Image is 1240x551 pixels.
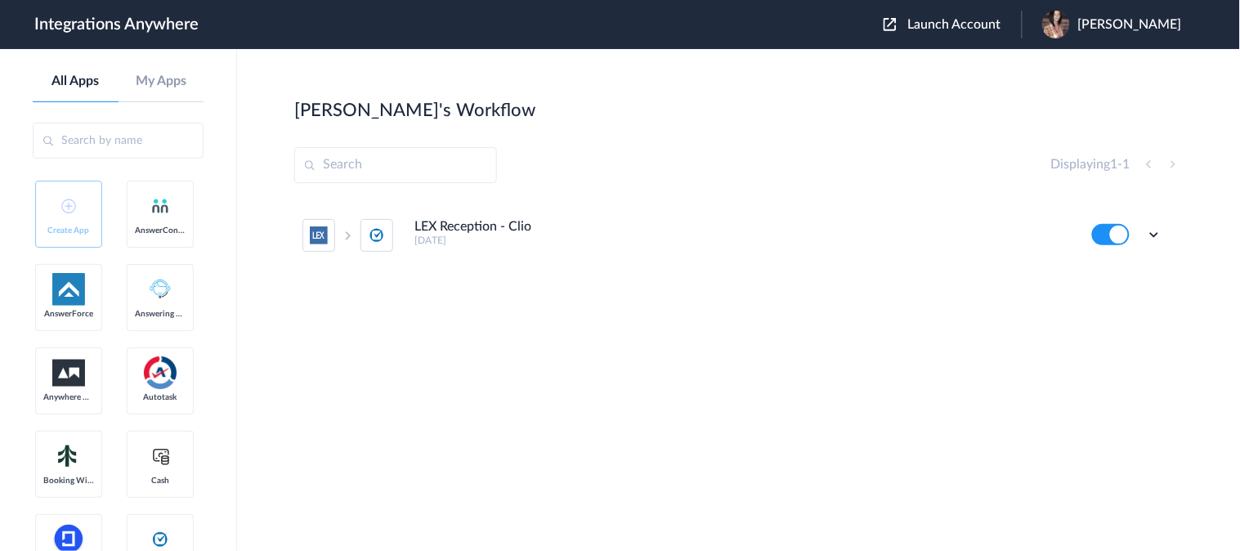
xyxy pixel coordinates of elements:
[33,74,119,89] a: All Apps
[52,360,85,387] img: aww.png
[1051,157,1130,172] h4: Displaying -
[1078,17,1182,33] span: [PERSON_NAME]
[34,15,199,34] h1: Integrations Anywhere
[294,100,535,121] h2: [PERSON_NAME]'s Workflow
[1111,158,1118,171] span: 1
[150,196,170,216] img: answerconnect-logo.svg
[43,392,94,402] span: Anywhere Works
[144,273,177,306] img: Answering_service.png
[43,226,94,235] span: Create App
[135,226,186,235] span: AnswerConnect
[52,273,85,306] img: af-app-logo.svg
[414,235,1070,246] h5: [DATE]
[43,476,94,486] span: Booking Widget
[150,446,171,466] img: cash-logo.svg
[884,18,897,31] img: launch-acct-icon.svg
[135,392,186,402] span: Autotask
[144,356,177,389] img: autotask.png
[33,123,204,159] input: Search by name
[119,74,204,89] a: My Apps
[150,530,170,549] img: clio-logo.svg
[908,18,1001,31] span: Launch Account
[884,17,1022,33] button: Launch Account
[52,441,85,471] img: Setmore_Logo.svg
[1042,11,1070,38] img: received-411653253360191.jpeg
[414,219,531,235] h4: LEX Reception - Clio
[43,309,94,319] span: AnswerForce
[135,309,186,319] span: Answering Service
[1123,158,1130,171] span: 1
[61,199,76,213] img: add-icon.svg
[294,147,497,183] input: Search
[135,476,186,486] span: Cash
